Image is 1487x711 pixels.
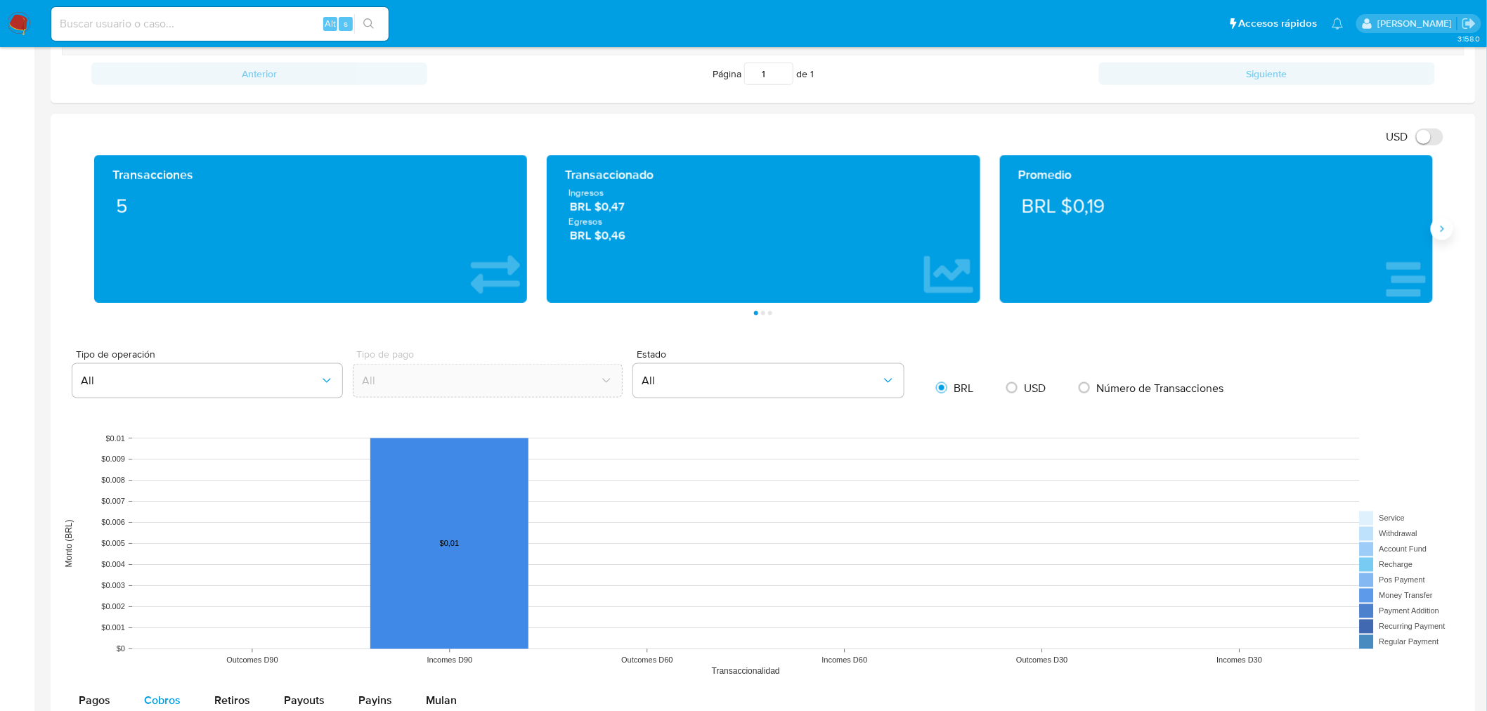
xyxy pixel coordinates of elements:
span: 1 [810,67,814,81]
button: Siguiente [1099,63,1435,85]
a: Notificaciones [1332,18,1344,30]
span: Página de [713,63,814,85]
button: search-icon [354,14,383,34]
span: Accesos rápidos [1239,16,1318,31]
span: 3.158.0 [1457,33,1480,44]
button: Anterior [91,63,427,85]
span: s [344,17,348,30]
p: zoe.breuer@mercadolibre.com [1377,17,1457,30]
a: Salir [1462,16,1476,31]
input: Buscar usuario o caso... [51,15,389,33]
span: Alt [325,17,336,30]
